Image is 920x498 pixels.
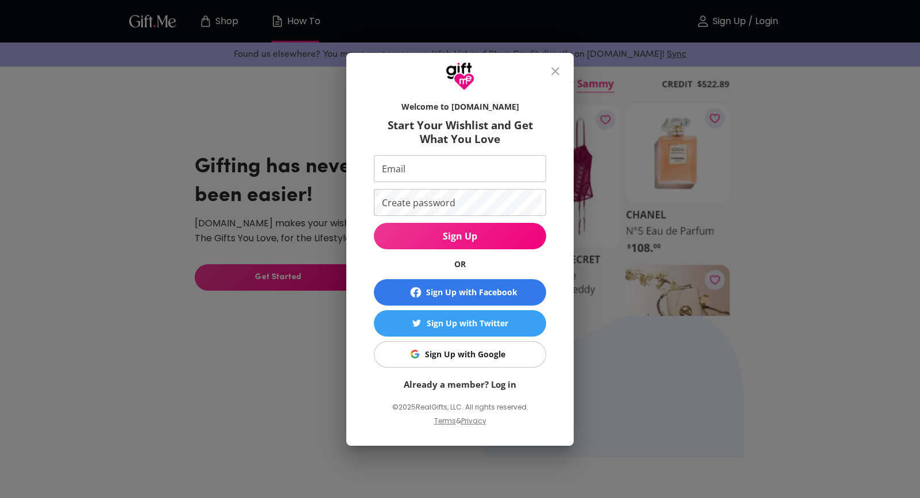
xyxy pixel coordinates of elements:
[427,317,508,330] div: Sign Up with Twitter
[456,415,461,437] p: &
[412,319,421,327] img: Sign Up with Twitter
[374,400,546,415] p: © 2025 RealGifts, LLC. All rights reserved.
[374,101,546,113] h6: Welcome to [DOMAIN_NAME]
[426,286,517,299] div: Sign Up with Facebook
[374,118,546,146] h6: Start Your Wishlist and Get What You Love
[425,348,505,361] div: Sign Up with Google
[374,341,546,368] button: Sign Up with GoogleSign Up with Google
[374,279,546,306] button: Sign Up with Facebook
[434,416,456,426] a: Terms
[374,230,546,242] span: Sign Up
[411,350,419,358] img: Sign Up with Google
[374,258,546,270] h6: OR
[374,223,546,249] button: Sign Up
[374,310,546,337] button: Sign Up with TwitterSign Up with Twitter
[461,416,486,426] a: Privacy
[446,62,474,91] img: GiftMe Logo
[542,57,569,85] button: close
[404,379,516,390] a: Already a member? Log in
